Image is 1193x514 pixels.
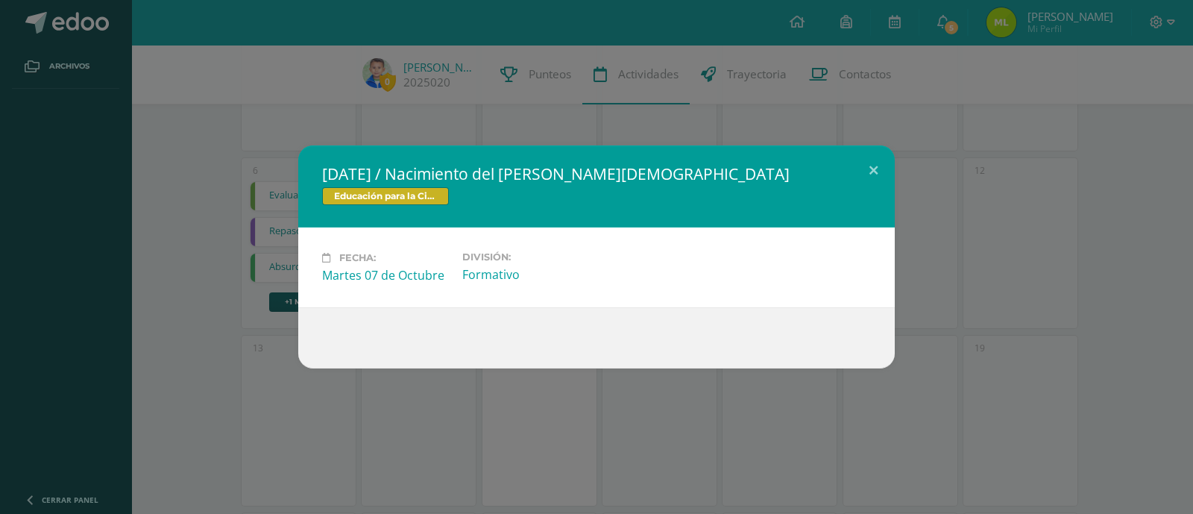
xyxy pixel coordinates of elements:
span: Educación para la Ciencia y la Ciudadanía [322,187,449,205]
div: Martes 07 de Octubre [322,267,450,283]
div: Formativo [462,266,591,283]
span: Fecha: [339,252,376,263]
label: División: [462,251,591,263]
button: Close (Esc) [852,145,895,196]
h2: [DATE] / Nacimiento del [PERSON_NAME][DEMOGRAPHIC_DATA] [322,163,871,184]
